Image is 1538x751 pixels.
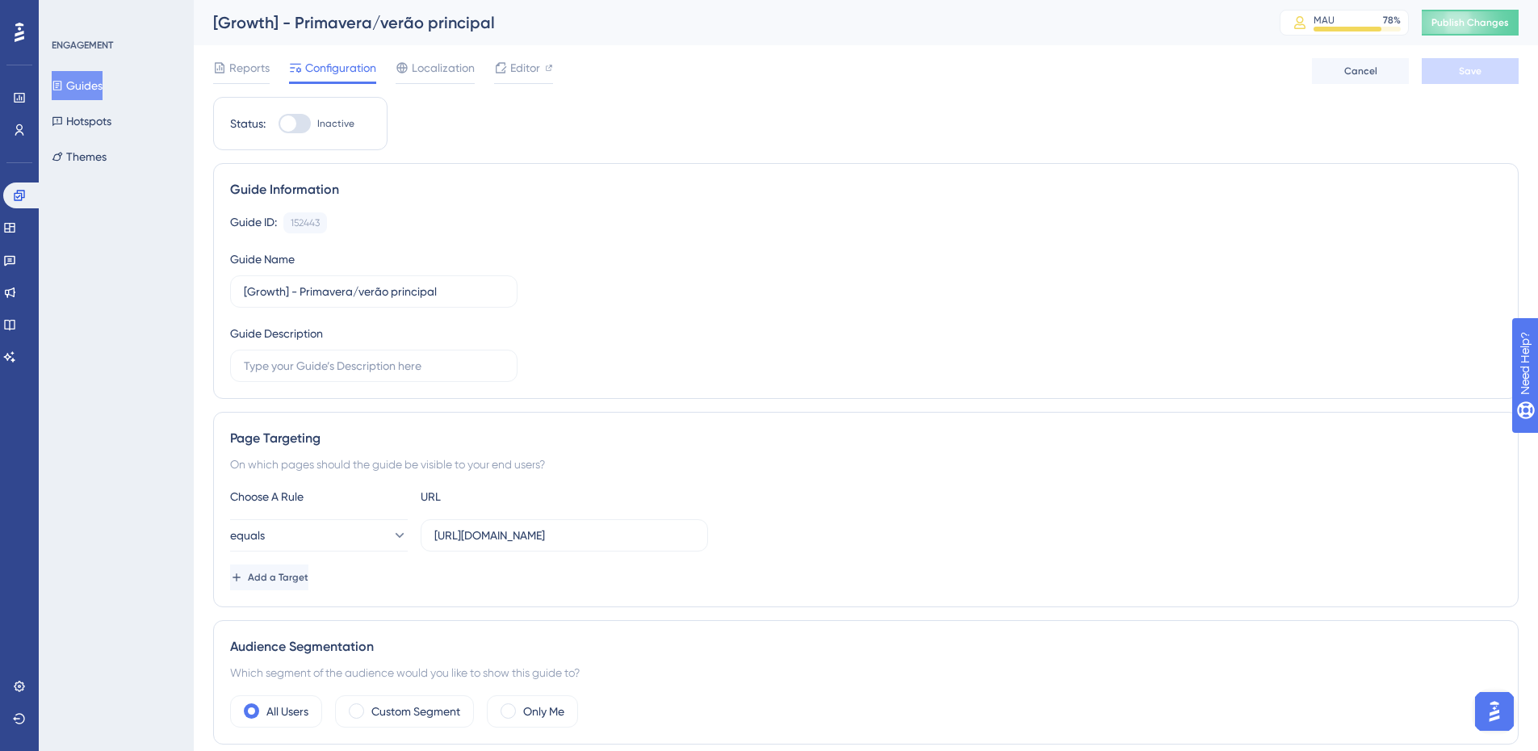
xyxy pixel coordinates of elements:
span: Need Help? [38,4,101,23]
div: Page Targeting [230,429,1502,448]
button: Cancel [1312,58,1409,84]
span: Cancel [1344,65,1377,78]
div: Guide Description [230,324,323,343]
button: Save [1422,58,1519,84]
span: Publish Changes [1431,16,1509,29]
div: Which segment of the audience would you like to show this guide to? [230,663,1502,682]
div: URL [421,487,598,506]
button: Themes [52,142,107,171]
div: Status: [230,114,266,133]
div: 152443 [291,216,320,229]
label: All Users [266,702,308,721]
div: Guide Name [230,250,295,269]
button: Guides [52,71,103,100]
input: yourwebsite.com/path [434,527,694,544]
button: Publish Changes [1422,10,1519,36]
div: Guide Information [230,180,1502,199]
div: ENGAGEMENT [52,39,113,52]
div: MAU [1314,14,1335,27]
button: equals [230,519,408,552]
span: Configuration [305,58,376,78]
span: Add a Target [248,571,308,584]
label: Custom Segment [371,702,460,721]
span: Editor [510,58,540,78]
span: Reports [229,58,270,78]
span: Inactive [317,117,354,130]
div: Audience Segmentation [230,637,1502,657]
input: Type your Guide’s Name here [244,283,504,300]
button: Add a Target [230,564,308,590]
input: Type your Guide’s Description here [244,357,504,375]
button: Hotspots [52,107,111,136]
div: [Growth] - Primavera/verão principal [213,11,1239,34]
span: Localization [412,58,475,78]
div: Guide ID: [230,212,277,233]
div: On which pages should the guide be visible to your end users? [230,455,1502,474]
iframe: UserGuiding AI Assistant Launcher [1470,687,1519,736]
span: equals [230,526,265,545]
label: Only Me [523,702,564,721]
div: 78 % [1383,14,1401,27]
div: Choose A Rule [230,487,408,506]
span: Save [1459,65,1481,78]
